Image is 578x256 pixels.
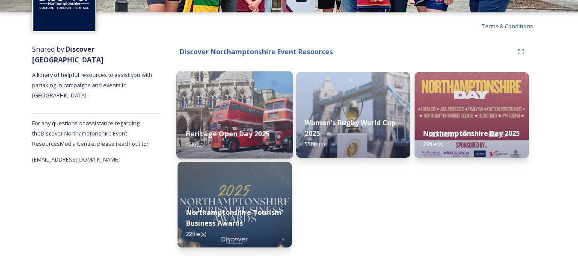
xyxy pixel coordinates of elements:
span: A library of helpful resources to assist you with partaking in campaigns and events in [GEOGRAPHI... [32,71,154,99]
span: 1 file(s) [185,141,203,148]
strong: Heritage Open Day 2025 [185,129,270,138]
a: Terms & Conditions [481,21,546,31]
span: 28 file(s) [423,140,443,148]
strong: Women's Rugby World Cup 2025 [305,118,396,138]
img: ed4df81f-8162-44f3-84ed-da90e9d03d77.jpg [176,71,293,159]
span: 55 file(s) [305,140,325,148]
span: [EMAIL_ADDRESS][DOMAIN_NAME] [32,156,120,163]
strong: Discover Northamptonshire Event Resources [180,47,333,56]
img: 45fbea6a-6b0d-4cca-a16d-aebba4b35ecc.jpg [178,162,292,247]
img: aaa1ed22-c381-45de-a7fc-50f079355551.jpg [415,72,529,158]
strong: Discover [GEOGRAPHIC_DATA] [32,44,104,65]
span: For any questions or assistance regarding the Discover Northamptonshire Event Resources Media Cen... [32,119,148,147]
span: Shared by: [32,44,104,65]
strong: Northamptonshire Day 2025 [423,129,520,138]
span: Terms & Conditions [481,22,533,30]
span: 22 file(s) [186,230,206,238]
img: a23b8861-871a-4cee-9c71-79826736bc07.jpg [296,72,410,158]
strong: Northamptonshire Tourism Business Awards [186,208,282,228]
